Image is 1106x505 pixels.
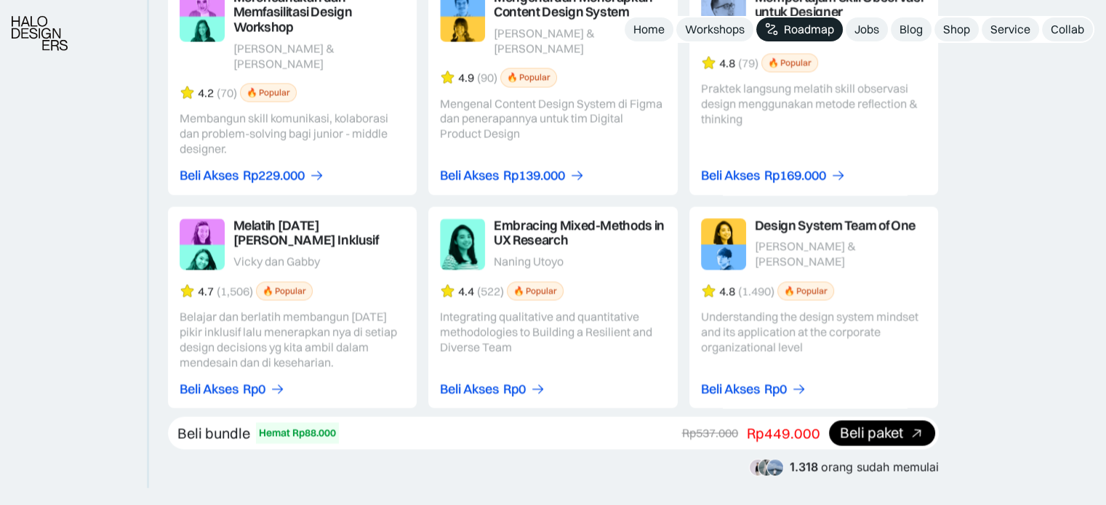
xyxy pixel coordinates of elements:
[840,425,903,440] div: Beli paket
[790,459,818,474] span: 1.318
[503,381,526,397] div: Rp0
[854,22,879,37] div: Jobs
[990,22,1030,37] div: Service
[180,381,239,397] div: Beli Akses
[676,17,753,41] a: Workshops
[180,168,239,183] div: Beli Akses
[440,168,585,183] a: Beli AksesRp139.000
[891,17,931,41] a: Blog
[180,381,285,397] a: Beli AksesRp0
[756,17,843,41] a: Roadmap
[180,168,324,183] a: Beli AksesRp229.000
[1042,17,1093,41] a: Collab
[625,17,673,41] a: Home
[846,17,888,41] a: Jobs
[982,17,1039,41] a: Service
[168,416,939,449] a: Beli bundleHemat Rp88.000Rp537.000Rp449.000Beli paket
[764,381,787,397] div: Rp0
[503,168,565,183] div: Rp139.000
[440,381,499,397] div: Beli Akses
[243,381,265,397] div: Rp0
[943,22,970,37] div: Shop
[259,425,336,440] div: Hemat Rp88.000
[633,22,665,37] div: Home
[682,425,738,440] div: Rp537.000
[899,22,923,37] div: Blog
[440,381,545,397] a: Beli AksesRp0
[790,460,939,474] div: orang sudah memulai
[685,22,745,37] div: Workshops
[701,381,806,397] a: Beli AksesRp0
[747,424,820,443] div: Rp449.000
[764,168,826,183] div: Rp169.000
[701,381,760,397] div: Beli Akses
[701,168,846,183] a: Beli AksesRp169.000
[243,168,305,183] div: Rp229.000
[784,22,834,37] div: Roadmap
[1051,22,1084,37] div: Collab
[440,168,499,183] div: Beli Akses
[701,168,760,183] div: Beli Akses
[177,424,250,443] div: Beli bundle
[934,17,979,41] a: Shop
